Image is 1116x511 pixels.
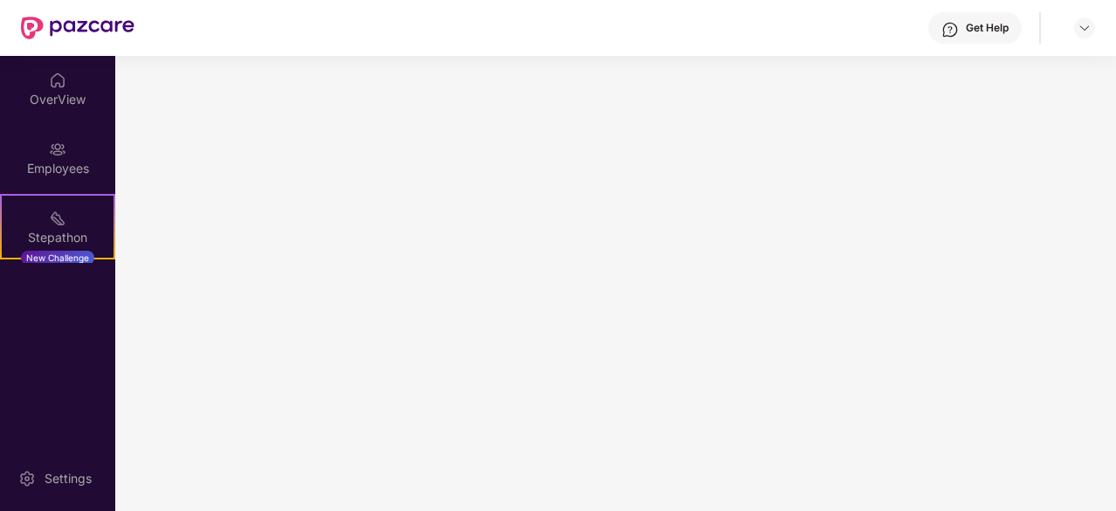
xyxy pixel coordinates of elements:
[39,470,97,487] div: Settings
[1078,21,1092,35] img: svg+xml;base64,PHN2ZyBpZD0iRHJvcGRvd24tMzJ4MzIiIHhtbG5zPSJodHRwOi8vd3d3LnczLm9yZy8yMDAwL3N2ZyIgd2...
[21,17,134,39] img: New Pazcare Logo
[21,251,94,265] div: New Challenge
[18,470,36,487] img: svg+xml;base64,PHN2ZyBpZD0iU2V0dGluZy0yMHgyMCIgeG1sbnM9Imh0dHA6Ly93d3cudzMub3JnLzIwMDAvc3ZnIiB3aW...
[966,21,1009,35] div: Get Help
[2,229,114,246] div: Stepathon
[941,21,959,38] img: svg+xml;base64,PHN2ZyBpZD0iSGVscC0zMngzMiIgeG1sbnM9Imh0dHA6Ly93d3cudzMub3JnLzIwMDAvc3ZnIiB3aWR0aD...
[49,210,66,227] img: svg+xml;base64,PHN2ZyB4bWxucz0iaHR0cDovL3d3dy53My5vcmcvMjAwMC9zdmciIHdpZHRoPSIyMSIgaGVpZ2h0PSIyMC...
[49,72,66,89] img: svg+xml;base64,PHN2ZyBpZD0iSG9tZSIgeG1sbnM9Imh0dHA6Ly93d3cudzMub3JnLzIwMDAvc3ZnIiB3aWR0aD0iMjAiIG...
[49,141,66,158] img: svg+xml;base64,PHN2ZyBpZD0iRW1wbG95ZWVzIiB4bWxucz0iaHR0cDovL3d3dy53My5vcmcvMjAwMC9zdmciIHdpZHRoPS...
